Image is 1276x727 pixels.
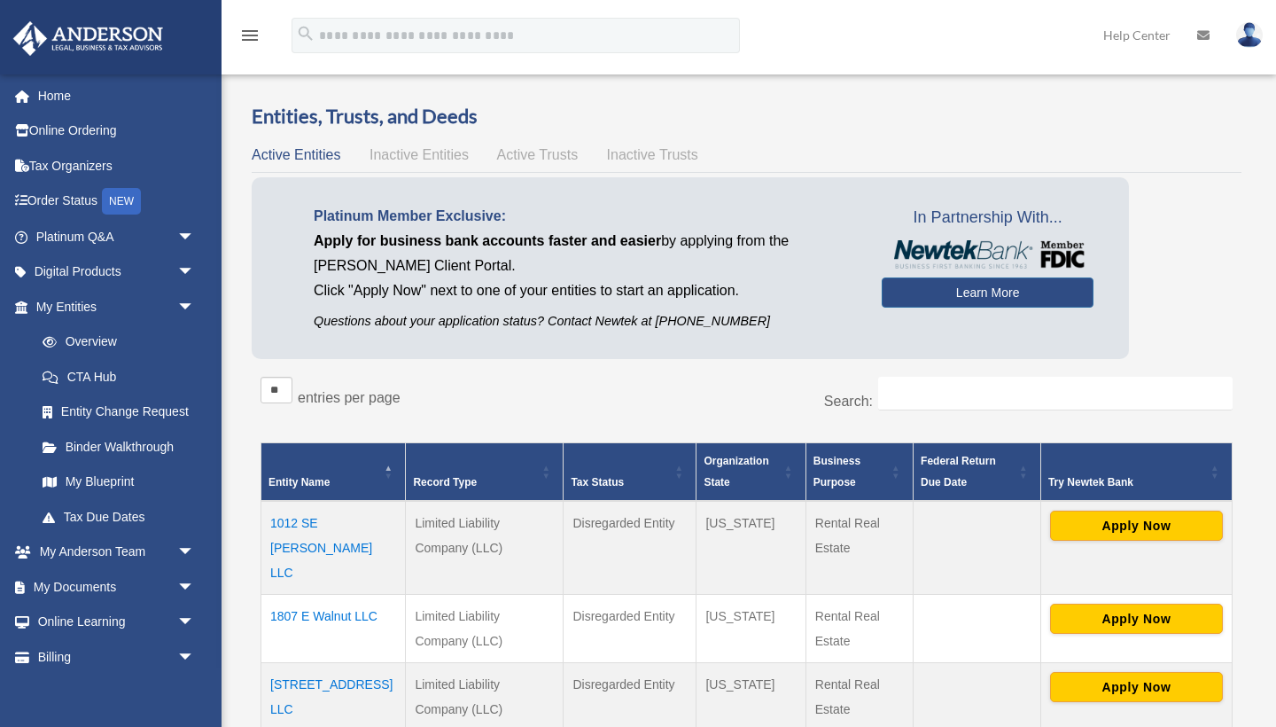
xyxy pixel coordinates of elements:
button: Apply Now [1050,672,1223,702]
th: Federal Return Due Date: Activate to sort [914,442,1041,501]
span: Business Purpose [813,455,860,489]
a: Digital Productsarrow_drop_down [12,254,222,290]
td: Rental Real Estate [805,594,913,662]
span: In Partnership With... [882,204,1093,232]
a: My Documentsarrow_drop_down [12,569,222,605]
div: NEW [102,188,141,215]
span: arrow_drop_down [177,289,213,325]
p: Questions about your application status? Contact Newtek at [PHONE_NUMBER] [314,310,855,332]
span: arrow_drop_down [177,605,213,641]
th: Try Newtek Bank : Activate to sort [1040,442,1232,501]
th: Tax Status: Activate to sort [564,442,696,501]
p: by applying from the [PERSON_NAME] Client Portal. [314,229,855,278]
a: Online Learningarrow_drop_down [12,605,222,640]
td: Disregarded Entity [564,594,696,662]
span: Record Type [413,476,477,489]
button: Apply Now [1050,604,1223,634]
img: Anderson Advisors Platinum Portal [8,21,168,56]
img: NewtekBankLogoSM.png [891,240,1085,269]
a: Binder Walkthrough [25,429,213,465]
span: arrow_drop_down [177,535,213,571]
label: Search: [824,394,873,409]
td: Rental Real Estate [805,501,913,595]
span: arrow_drop_down [177,219,213,255]
a: Online Ordering [12,113,222,149]
p: Click "Apply Now" next to one of your entities to start an application. [314,278,855,303]
label: entries per page [298,390,401,405]
span: Active Trusts [497,147,579,162]
a: Tax Due Dates [25,499,213,535]
th: Entity Name: Activate to invert sorting [261,442,406,501]
button: Apply Now [1050,511,1223,541]
span: Federal Return Due Date [921,455,996,489]
span: Organization State [704,455,768,489]
td: Limited Liability Company (LLC) [406,501,564,595]
i: menu [239,25,261,46]
td: [US_STATE] [696,501,805,595]
a: Tax Organizers [12,148,222,184]
th: Business Purpose: Activate to sort [805,442,913,501]
img: User Pic [1236,22,1263,48]
td: [US_STATE] [696,594,805,662]
span: Apply for business bank accounts faster and easier [314,233,661,248]
i: search [296,24,315,43]
th: Organization State: Activate to sort [696,442,805,501]
a: Entity Change Request [25,395,213,430]
a: My Anderson Teamarrow_drop_down [12,535,222,570]
a: Billingarrow_drop_down [12,639,222,675]
span: Inactive Entities [370,147,469,162]
td: 1012 SE [PERSON_NAME] LLC [261,501,406,595]
a: My Entitiesarrow_drop_down [12,289,213,324]
a: My Blueprint [25,465,213,500]
h3: Entities, Trusts, and Deeds [252,103,1241,130]
span: arrow_drop_down [177,569,213,606]
p: Platinum Member Exclusive: [314,204,855,229]
td: 1807 E Walnut LLC [261,594,406,662]
span: Entity Name [268,476,330,489]
span: arrow_drop_down [177,254,213,291]
th: Record Type: Activate to sort [406,442,564,501]
a: Home [12,78,222,113]
a: CTA Hub [25,359,213,395]
span: Tax Status [571,476,624,489]
a: Order StatusNEW [12,184,222,220]
a: Overview [25,324,204,360]
span: Inactive Trusts [607,147,698,162]
span: Active Entities [252,147,340,162]
td: Disregarded Entity [564,501,696,595]
div: Try Newtek Bank [1048,472,1205,493]
span: arrow_drop_down [177,639,213,676]
a: Learn More [882,278,1093,308]
td: Limited Liability Company (LLC) [406,594,564,662]
a: menu [239,31,261,46]
a: Platinum Q&Aarrow_drop_down [12,219,222,254]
